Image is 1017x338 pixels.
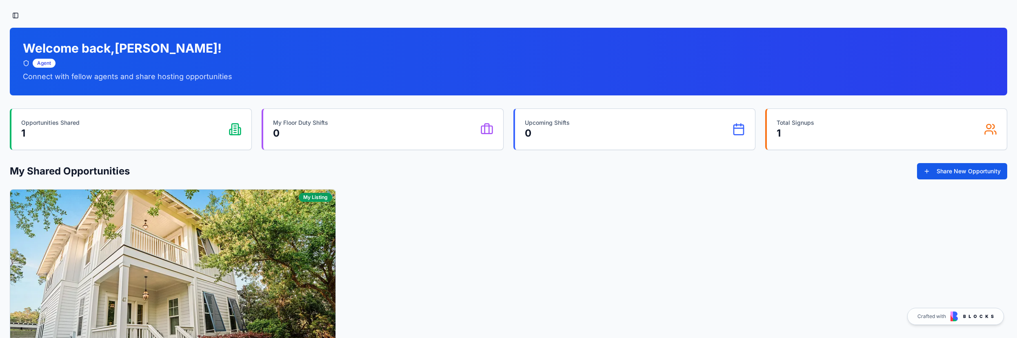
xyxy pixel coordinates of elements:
h2: My Shared Opportunities [10,165,130,178]
button: Share New Opportunity [917,163,1007,179]
p: 0 [525,127,570,140]
span: Crafted with [917,313,946,320]
p: 1 [21,127,80,140]
p: Total Signups [777,119,814,127]
div: Agent [33,59,56,68]
p: Opportunities Shared [21,119,80,127]
p: Upcoming Shifts [525,119,570,127]
p: 0 [273,127,328,140]
p: Connect with fellow agents and share hosting opportunities [23,71,994,82]
a: Crafted with [907,308,1004,325]
img: Blocks [950,311,994,321]
p: 1 [777,127,814,140]
p: My Floor Duty Shifts [273,119,328,127]
h1: Welcome back, [PERSON_NAME] ! [23,41,994,55]
div: My Listing [299,193,332,202]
